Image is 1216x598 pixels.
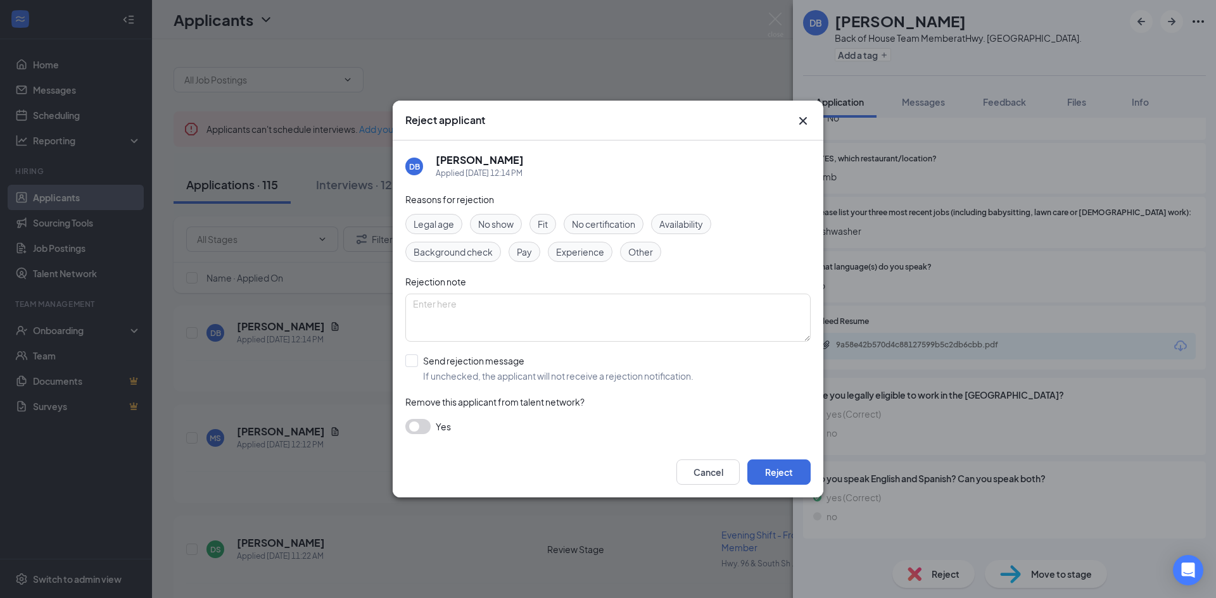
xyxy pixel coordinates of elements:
[795,113,811,128] svg: Cross
[572,217,635,231] span: No certification
[405,276,466,287] span: Rejection note
[517,245,532,259] span: Pay
[436,167,524,180] div: Applied [DATE] 12:14 PM
[556,245,604,259] span: Experience
[405,113,485,127] h3: Reject applicant
[414,217,454,231] span: Legal age
[1173,555,1203,585] div: Open Intercom Messenger
[659,217,703,231] span: Availability
[405,194,494,205] span: Reasons for rejection
[478,217,514,231] span: No show
[538,217,548,231] span: Fit
[628,245,653,259] span: Other
[405,396,585,408] span: Remove this applicant from talent network?
[795,113,811,128] button: Close
[676,459,740,485] button: Cancel
[436,419,451,434] span: Yes
[409,161,420,172] div: DB
[436,153,524,167] h5: [PERSON_NAME]
[747,459,811,485] button: Reject
[414,245,493,259] span: Background check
